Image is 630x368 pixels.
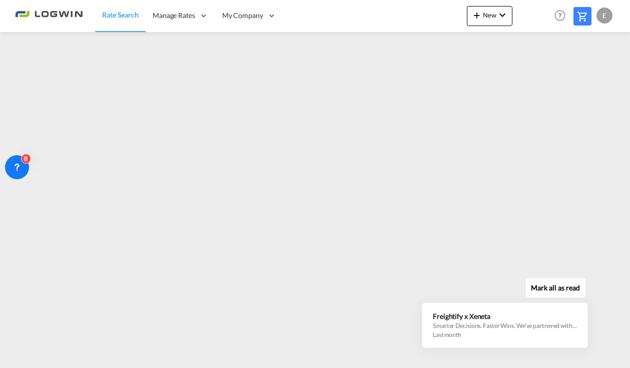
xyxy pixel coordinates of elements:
span: Help [551,7,568,24]
span: Rate Search [102,11,139,19]
md-icon: icon-chevron-down [496,9,508,21]
div: E [596,8,612,24]
img: 2761ae10d95411efa20a1f5e0282d2d7.png [15,5,83,27]
span: My Company [222,11,263,21]
button: icon-plus 400-fgNewicon-chevron-down [467,6,512,26]
md-icon: icon-plus 400-fg [471,9,483,21]
span: Manage Rates [153,11,195,21]
span: New [471,11,508,19]
div: Help [551,7,573,25]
